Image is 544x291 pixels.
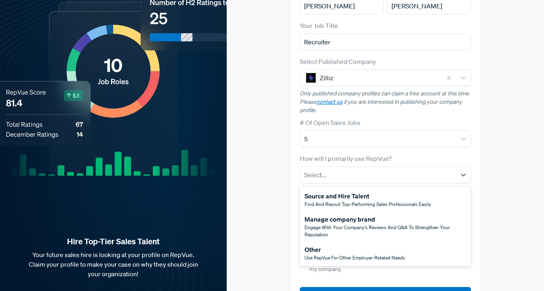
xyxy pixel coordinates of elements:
span: Find and recruit top-performing sales professionals easily [305,201,431,208]
label: How will I primarily use RepVue? [300,154,392,163]
a: contact us [317,98,342,105]
div: Source and Hire Talent [305,191,431,201]
span: Engage with your company's reviews and Q&A to strengthen your reputation [305,224,450,238]
p: Your future sales hire is looking at your profile on RepVue. Claim your profile to make your case... [13,250,214,279]
label: # Of Open Sales Jobs [300,118,360,127]
div: Other [305,245,405,254]
label: Select Published Company [300,57,376,66]
label: Your Job Title [300,21,338,30]
strong: Hire Top-Tier Sales Talent [13,236,214,247]
span: Use RepVue for other employer-related needs [305,254,405,261]
img: Zilliz [306,73,316,83]
input: Title [300,34,471,50]
div: Manage company brand [305,214,466,224]
p: Only published company profiles can claim a free account at this time. Please if you are interest... [300,89,471,115]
